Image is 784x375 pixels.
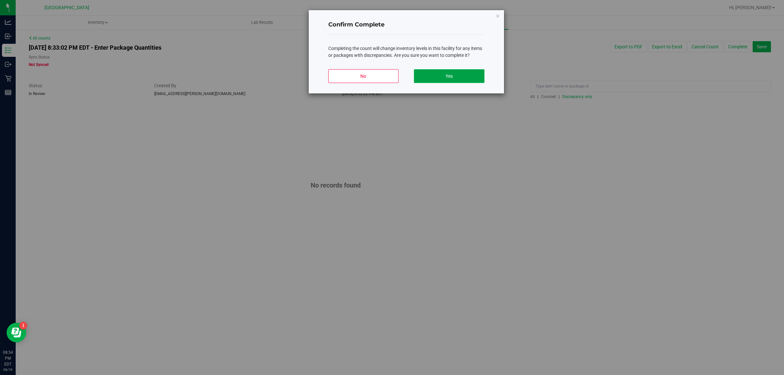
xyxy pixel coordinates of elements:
[328,46,482,58] span: Completing the count will change inventory levels in this facility for any items or packages with...
[328,21,484,29] h4: Confirm Complete
[7,323,26,342] iframe: Resource center
[414,69,484,83] button: Yes
[328,69,399,83] button: No
[19,322,27,330] iframe: Resource center unread badge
